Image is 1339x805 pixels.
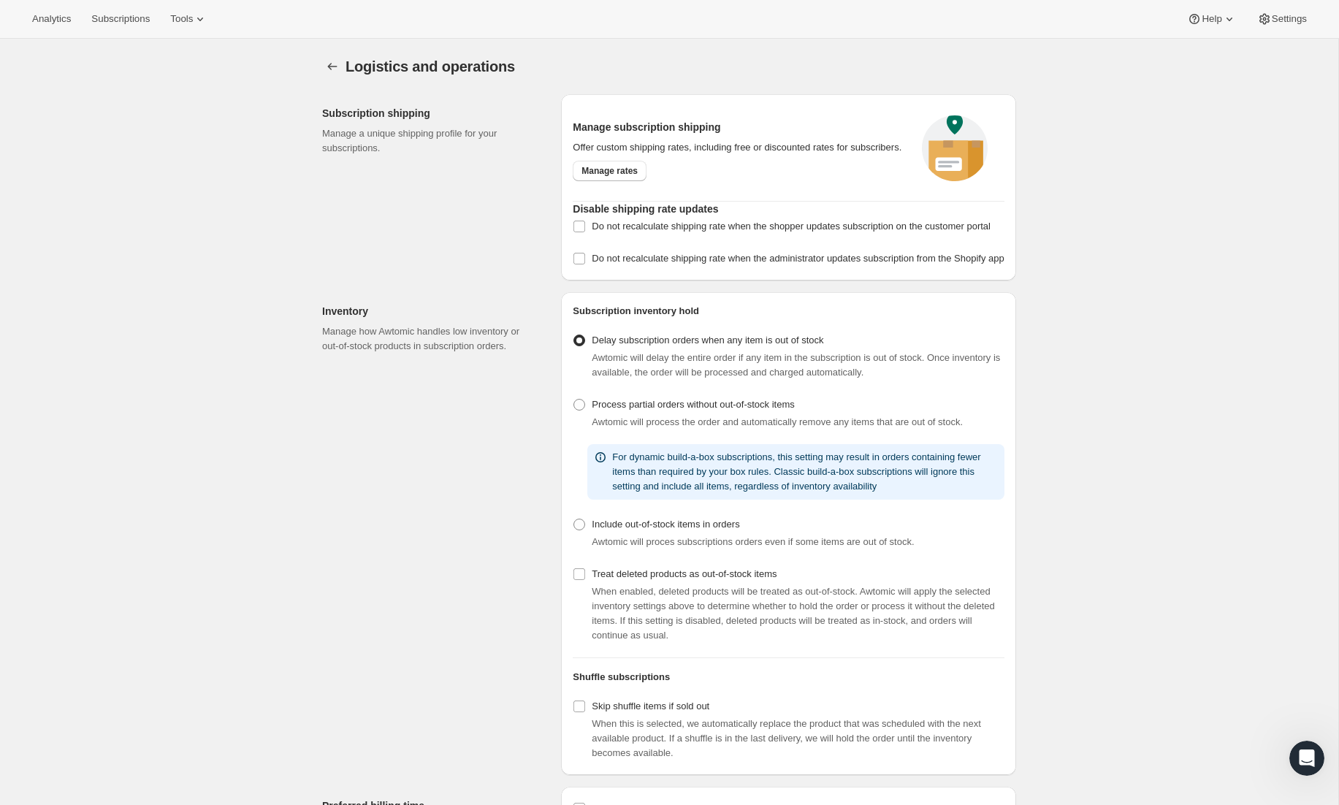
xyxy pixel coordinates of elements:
a: Source reference 117098458: [129,398,141,410]
button: Emoji picker [23,467,34,478]
span: Settings [1272,13,1307,25]
button: Settings [1248,9,1316,29]
button: go back [9,6,37,34]
h1: Fin [71,7,88,18]
span: Awtomic will delay the entire order if any item in the subscription is out of stock. Once invento... [592,352,1000,378]
span: Awtomic will process the order and automatically remove any items that are out of stock. [592,416,963,427]
h2: Subscription shipping [322,106,538,121]
button: Start recording [93,467,104,478]
span: Help [1202,13,1221,25]
div: Close [256,6,283,32]
p: Offer custom shipping rates, including free or discounted rates for subscribers. [573,140,905,155]
span: Analytics [32,13,71,25]
h2: Subscription inventory hold [573,304,1004,318]
div: Good morning. I think subscription renewals take place at the same time of day the subscription w... [53,115,281,347]
button: Upload attachment [69,467,81,478]
button: Analytics [23,9,80,29]
iframe: Intercom live chat [1289,741,1324,776]
button: Gif picker [46,467,58,478]
button: Send a message… [251,461,274,484]
img: Profile image for Fin [42,8,65,31]
button: Tools [161,9,216,29]
p: Manage how Awtomic handles low inventory or out-of-stock products in subscription orders. [322,324,538,354]
textarea: Message… [12,436,280,461]
span: Do not recalculate shipping rate when the administrator updates subscription from the Shopify app [592,253,1004,264]
div: Yes, you can set a default trigger time for all subscription renewals using our Preferred Billing... [12,359,281,719]
span: When enabled, deleted products will be treated as out-of-stock. Awtomic will apply the selected i... [592,586,994,641]
h2: Disable shipping rate updates [573,202,1004,216]
button: Help [1178,9,1245,29]
h2: Shuffle subscriptions [573,670,1004,684]
button: Settings [322,56,343,77]
div: Adam says… [12,115,281,359]
span: Delay subscription orders when any item is out of stock [592,335,823,346]
p: For dynamic build-a-box subscriptions, this setting may result in orders containing fewer items t... [612,450,999,494]
p: The team can also help [71,18,182,33]
span: Include out-of-stock items in orders [592,519,739,530]
span: Process partial orders without out-of-stock items [592,399,794,410]
h2: Inventory [322,304,538,318]
div: Fin says… [12,359,281,720]
div: Yes, you can set a default trigger time for all subscription renewals using our Preferred Billing... [23,367,269,482]
a: Manage rates [573,161,646,181]
span: Awtomic will proces subscriptions orders even if some items are out of stock. [592,536,914,547]
h2: Manage subscription shipping [573,120,905,134]
span: Logistics and operations [346,58,515,75]
span: When this is selected, we automatically replace the product that was scheduled with the next avai... [592,718,981,758]
span: Do not recalculate shipping rate when the shopper updates subscription on the customer portal [592,221,991,232]
span: Skip shuffle items if sold out [592,701,709,711]
button: Subscriptions [83,9,159,29]
span: Tools [170,13,193,25]
div: Good morning. I think subscription renewals take place at the same time of day the subscription w... [64,123,269,338]
p: Manage a unique shipping profile for your subscriptions. [322,126,538,156]
button: Home [229,6,256,34]
span: Subscriptions [91,13,150,25]
span: Treat deleted products as out-of-stock items [592,568,777,579]
span: Manage rates [581,165,638,177]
